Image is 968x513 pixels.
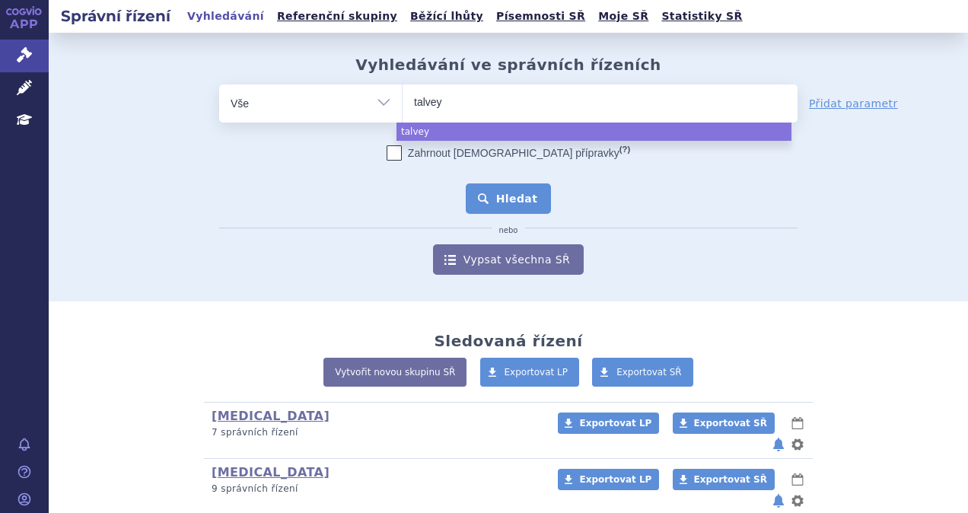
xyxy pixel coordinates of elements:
h2: Sledovaná řízení [434,332,582,350]
a: [MEDICAL_DATA] [212,465,330,480]
span: Exportovat SŘ [694,474,767,485]
abbr: (?) [619,145,630,155]
a: Exportovat LP [558,413,659,434]
span: Exportovat SŘ [616,367,682,378]
a: Písemnosti SŘ [492,6,590,27]
p: 7 správních řízení [212,426,538,439]
h2: Správní řízení [49,5,183,27]
a: Statistiky SŘ [657,6,747,27]
button: lhůty [790,470,805,489]
a: Vyhledávání [183,6,269,27]
span: Exportovat LP [579,418,651,429]
button: notifikace [771,435,786,454]
a: Běžící lhůty [406,6,488,27]
a: Přidat parametr [809,96,898,111]
a: Vypsat všechna SŘ [433,244,584,275]
span: Exportovat LP [579,474,651,485]
a: Exportovat SŘ [592,358,693,387]
button: nastavení [790,492,805,510]
a: Vytvořit novou skupinu SŘ [323,358,466,387]
button: lhůty [790,414,805,432]
a: Exportovat SŘ [673,413,775,434]
button: notifikace [771,492,786,510]
a: Exportovat LP [558,469,659,490]
label: Zahrnout [DEMOGRAPHIC_DATA] přípravky [387,145,630,161]
a: Exportovat LP [480,358,580,387]
button: nastavení [790,435,805,454]
span: Exportovat SŘ [694,418,767,429]
a: Exportovat SŘ [673,469,775,490]
a: [MEDICAL_DATA] [212,409,330,423]
button: Hledat [466,183,552,214]
span: Exportovat LP [505,367,568,378]
li: talvey [396,123,791,141]
i: nebo [492,226,526,235]
h2: Vyhledávání ve správních řízeních [355,56,661,74]
a: Referenční skupiny [272,6,402,27]
p: 9 správních řízení [212,483,538,495]
a: Moje SŘ [594,6,653,27]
